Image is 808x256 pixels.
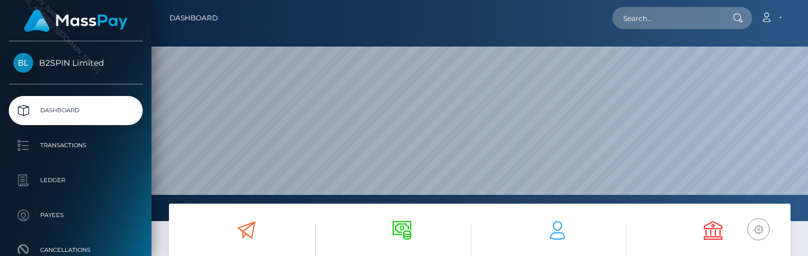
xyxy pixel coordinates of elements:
[9,201,143,230] a: Payees
[9,58,143,68] span: B2SPIN Limited
[24,9,128,32] img: MassPay Logo
[9,96,143,125] a: Dashboard
[9,166,143,195] a: Ledger
[612,7,722,29] input: Search...
[9,131,143,160] a: Transactions
[13,172,138,189] p: Ledger
[13,102,138,119] p: Dashboard
[13,207,138,224] p: Payees
[13,53,33,73] img: B2SPIN Limited
[170,6,218,30] a: Dashboard
[13,137,138,154] p: Transactions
